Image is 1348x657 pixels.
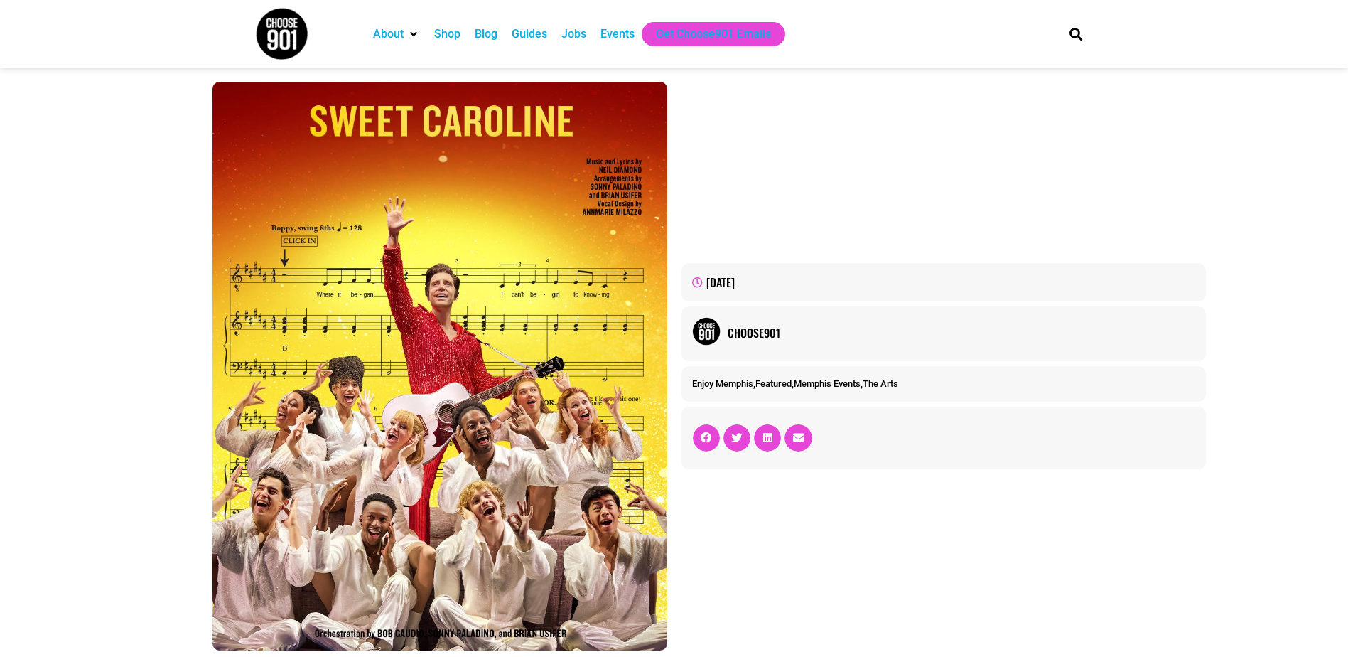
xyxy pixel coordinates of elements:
[373,26,404,43] a: About
[512,26,547,43] a: Guides
[723,424,750,452] div: Share on twitter
[1064,22,1087,46] div: Search
[561,26,586,43] a: Jobs
[784,424,812,452] div: Share on email
[794,378,861,389] a: Memphis Events
[366,22,1045,46] nav: Main nav
[475,26,497,43] a: Blog
[600,26,635,43] a: Events
[366,22,427,46] div: About
[656,26,771,43] a: Get Choose901 Emails
[863,378,898,389] a: The Arts
[755,378,792,389] a: Featured
[754,424,781,452] div: Share on linkedin
[706,274,735,291] time: [DATE]
[692,378,898,389] span: , , ,
[728,324,1196,341] a: Choose901
[434,26,460,43] a: Shop
[693,424,720,452] div: Share on facebook
[692,378,753,389] a: Enjoy Memphis
[692,317,721,346] img: Picture of Choose901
